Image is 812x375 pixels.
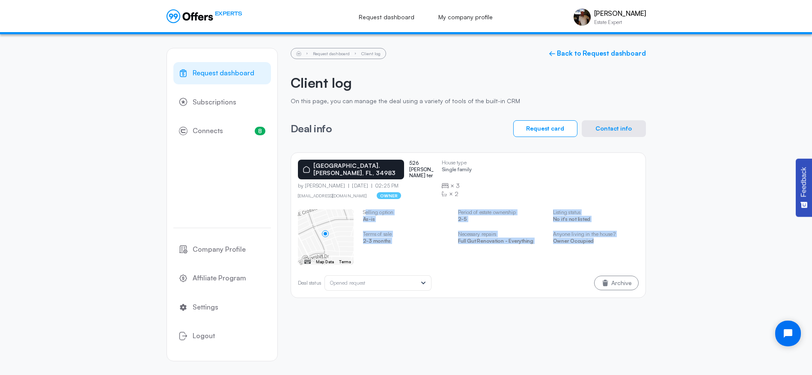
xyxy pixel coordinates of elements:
span: Connects [193,125,223,137]
p: Estate Expert [594,20,646,25]
span: Subscriptions [193,97,236,108]
a: EXPERTS [167,9,242,23]
span: 8 [255,127,265,135]
div: × [442,182,472,190]
p: House type [442,160,472,166]
p: by [PERSON_NAME] [298,183,349,189]
p: No it's not listed [553,216,639,224]
p: Period of estate ownership [458,209,544,215]
a: Connects8 [173,120,271,142]
a: Request dashboard [173,62,271,84]
button: Feedback - Show survey [796,158,812,217]
span: Opened request [330,280,366,286]
p: Owner Occupied [553,238,639,246]
button: Request card [513,120,577,137]
swiper-slide: 4 / 5 [553,209,639,253]
span: 2 [455,190,458,198]
h3: Deal info [291,123,332,134]
p: 02:25 PM [372,183,399,189]
iframe: Tidio Chat [768,313,808,354]
span: Archive [611,280,632,286]
a: My company profile [429,8,502,27]
span: Affiliate Program [193,273,246,284]
button: Logout [173,325,271,347]
h2: Client log [291,74,646,91]
a: Request dashboard [313,51,350,56]
p: [DATE] [348,183,372,189]
p: Terms of sale [363,231,449,237]
a: ← Back to Request dashboard [549,49,646,57]
p: Listing status [553,209,639,215]
a: Affiliate Program [173,267,271,289]
p: On this page, you can manage the deal using a variety of tools of the built-in CRM [291,98,646,105]
a: [EMAIL_ADDRESS][DOMAIN_NAME] [298,193,367,198]
p: [GEOGRAPHIC_DATA]. [PERSON_NAME], FL, 34983 [313,162,399,177]
a: Company Profile [173,238,271,261]
p: Single family [442,167,472,175]
span: 3 [456,182,460,190]
p: 526 [PERSON_NAME] ter [409,160,435,179]
span: Logout [193,330,215,342]
swiper-slide: 1 / 5 [298,209,354,265]
span: Feedback [800,167,808,197]
a: Subscriptions [173,91,271,113]
span: Request dashboard [193,68,254,79]
p: As-is [363,216,449,224]
span: Settings [193,302,218,313]
button: Archive [594,276,639,290]
span: Company Profile [193,244,246,255]
p: Deal status [298,280,321,286]
swiper-slide: 3 / 5 [458,209,544,253]
img: scott markowitz [574,9,591,26]
p: owner [377,192,401,199]
p: Selling option [363,209,449,215]
p: Necessary repairs [458,231,544,237]
div: × [442,190,472,198]
p: Anyone living in the house? [553,231,639,237]
a: Request dashboard [349,8,424,27]
p: [PERSON_NAME] [594,9,646,18]
a: Settings [173,296,271,318]
button: Contact info [582,120,646,137]
p: Full Gut Renovation - Everything [458,238,544,246]
swiper-slide: 2 / 5 [363,209,449,253]
span: EXPERTS [215,9,242,18]
p: 2-3 months [363,238,449,246]
li: Client log [361,51,381,56]
p: 2-5 [458,216,544,224]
